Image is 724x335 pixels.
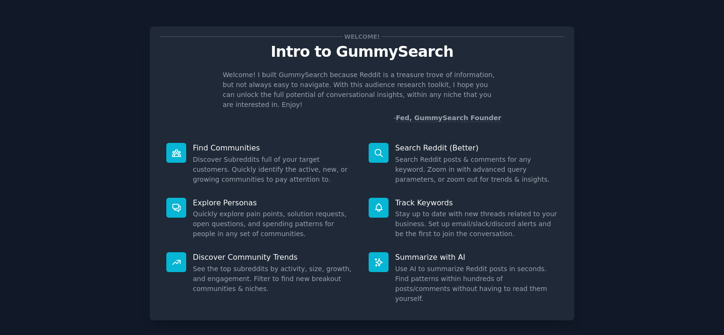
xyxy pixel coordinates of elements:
p: Discover Community Trends [193,252,355,262]
div: - [393,113,501,123]
dd: See the top subreddits by activity, size, growth, and engagement. Filter to find new breakout com... [193,264,355,294]
p: Welcome! I built GummySearch because Reddit is a treasure trove of information, but not always ea... [223,70,501,110]
p: Track Keywords [395,198,558,208]
span: Welcome! [343,32,381,42]
dd: Use AI to summarize Reddit posts in seconds. Find patterns within hundreds of posts/comments with... [395,264,558,304]
a: Fed, GummySearch Founder [396,114,501,122]
p: Search Reddit (Better) [395,143,558,153]
p: Explore Personas [193,198,355,208]
p: Summarize with AI [395,252,558,262]
p: Find Communities [193,143,355,153]
dd: Search Reddit posts & comments for any keyword. Zoom in with advanced query parameters, or zoom o... [395,155,558,185]
dd: Quickly explore pain points, solution requests, open questions, and spending patterns for people ... [193,209,355,239]
dd: Stay up to date with new threads related to your business. Set up email/slack/discord alerts and ... [395,209,558,239]
dd: Discover Subreddits full of your target customers. Quickly identify the active, new, or growing c... [193,155,355,185]
p: Intro to GummySearch [160,44,564,60]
